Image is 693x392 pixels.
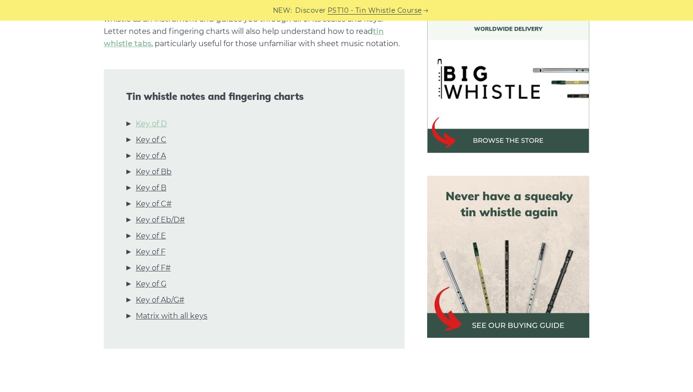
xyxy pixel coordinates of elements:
img: tin whistle buying guide [427,176,589,338]
a: Key of B [136,182,166,194]
span: Discover [295,5,326,16]
a: Key of Ab/G# [136,294,184,306]
a: Key of Eb/D# [136,214,185,226]
a: Matrix with all keys [136,310,207,322]
a: Key of Bb [136,166,172,178]
a: Key of C# [136,198,172,210]
a: PST10 - Tin Whistle Course [328,5,422,16]
a: Key of E [136,230,166,242]
a: Key of C [136,134,166,146]
a: Key of F# [136,262,171,274]
a: Key of F [136,246,165,258]
a: Key of A [136,150,166,162]
a: Key of D [136,118,167,130]
a: Key of G [136,278,166,290]
span: Tin whistle notes and fingering charts [126,91,382,102]
span: NEW: [273,5,292,16]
